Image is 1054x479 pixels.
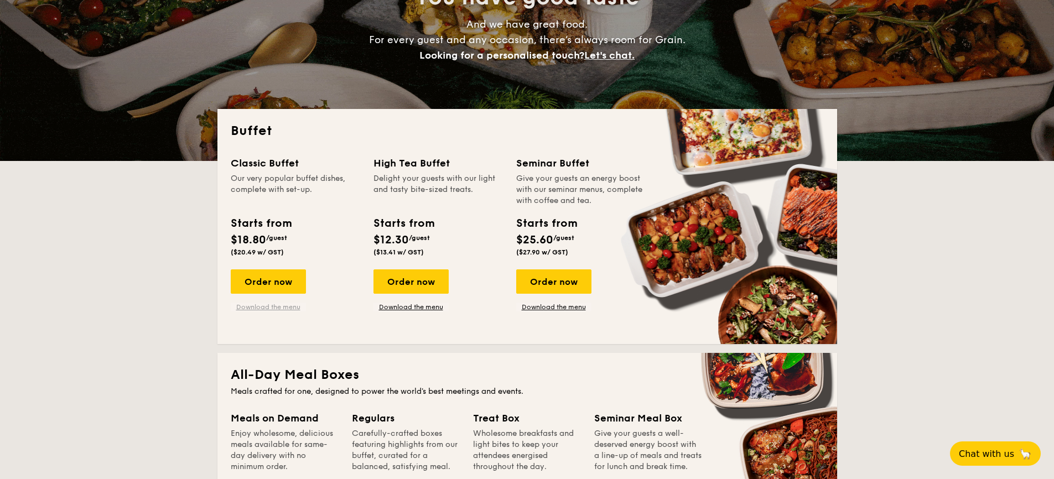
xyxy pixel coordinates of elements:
[516,248,568,256] span: ($27.90 w/ GST)
[231,428,339,472] div: Enjoy wholesome, delicious meals available for same-day delivery with no minimum order.
[516,233,553,247] span: $25.60
[231,269,306,294] div: Order now
[231,248,284,256] span: ($20.49 w/ GST)
[473,410,581,426] div: Treat Box
[231,303,306,311] a: Download the menu
[950,441,1041,466] button: Chat with us🦙
[409,234,430,242] span: /guest
[373,233,409,247] span: $12.30
[516,303,591,311] a: Download the menu
[373,173,503,206] div: Delight your guests with our light and tasty bite-sized treats.
[231,366,824,384] h2: All-Day Meal Boxes
[594,410,702,426] div: Seminar Meal Box
[231,233,266,247] span: $18.80
[373,248,424,256] span: ($13.41 w/ GST)
[231,410,339,426] div: Meals on Demand
[266,234,287,242] span: /guest
[419,49,584,61] span: Looking for a personalised touch?
[373,215,434,232] div: Starts from
[231,122,824,140] h2: Buffet
[231,155,360,171] div: Classic Buffet
[369,18,686,61] span: And we have great food. For every guest and any occasion, there’s always room for Grain.
[473,428,581,472] div: Wholesome breakfasts and light bites to keep your attendees energised throughout the day.
[352,410,460,426] div: Regulars
[231,215,291,232] div: Starts from
[516,215,577,232] div: Starts from
[352,428,460,472] div: Carefully-crafted boxes featuring highlights from our buffet, curated for a balanced, satisfying ...
[231,173,360,206] div: Our very popular buffet dishes, complete with set-up.
[553,234,574,242] span: /guest
[516,269,591,294] div: Order now
[231,386,824,397] div: Meals crafted for one, designed to power the world's best meetings and events.
[373,269,449,294] div: Order now
[959,449,1014,459] span: Chat with us
[516,155,646,171] div: Seminar Buffet
[584,49,635,61] span: Let's chat.
[1019,447,1032,460] span: 🦙
[594,428,702,472] div: Give your guests a well-deserved energy boost with a line-up of meals and treats for lunch and br...
[516,173,646,206] div: Give your guests an energy boost with our seminar menus, complete with coffee and tea.
[373,303,449,311] a: Download the menu
[373,155,503,171] div: High Tea Buffet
